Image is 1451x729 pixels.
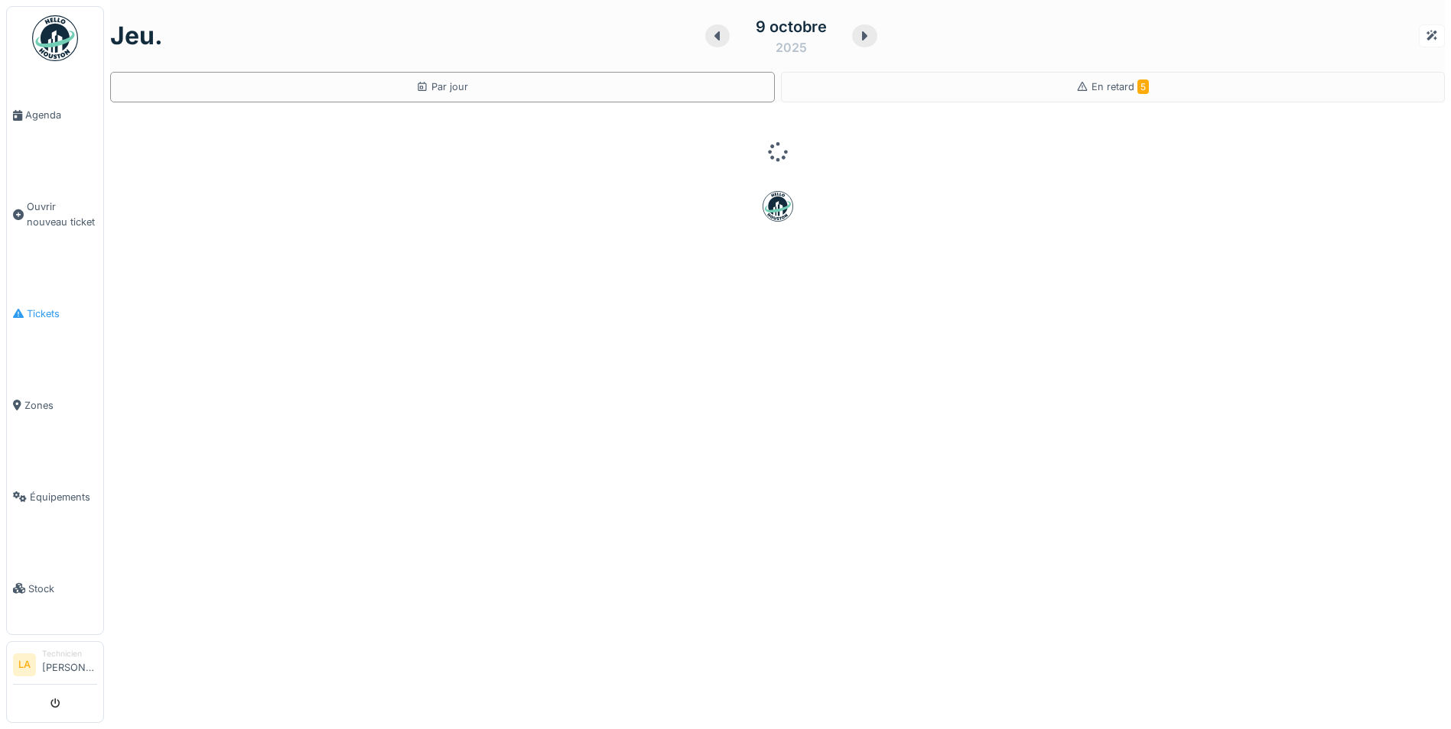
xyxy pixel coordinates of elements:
span: Stock [28,582,97,596]
div: Par jour [416,79,468,94]
a: Zones [7,359,103,451]
span: En retard [1092,81,1149,92]
img: Badge_color-CXgf-gQk.svg [32,15,78,61]
span: Agenda [25,108,97,122]
div: 2025 [776,38,807,57]
span: Équipements [30,490,97,504]
span: Ouvrir nouveau ticket [27,199,97,228]
a: Stock [7,543,103,634]
div: Technicien [42,648,97,659]
li: [PERSON_NAME] [42,648,97,681]
span: Tickets [27,306,97,321]
span: Zones [24,398,97,413]
a: LA Technicien[PERSON_NAME] [13,648,97,685]
a: Équipements [7,451,103,543]
h1: jeu. [110,21,163,50]
div: 9 octobre [756,15,827,38]
a: Tickets [7,267,103,359]
li: LA [13,653,36,676]
a: Agenda [7,70,103,161]
img: badge-BVDL4wpA.svg [763,191,793,222]
a: Ouvrir nouveau ticket [7,161,103,267]
span: 5 [1137,79,1149,94]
